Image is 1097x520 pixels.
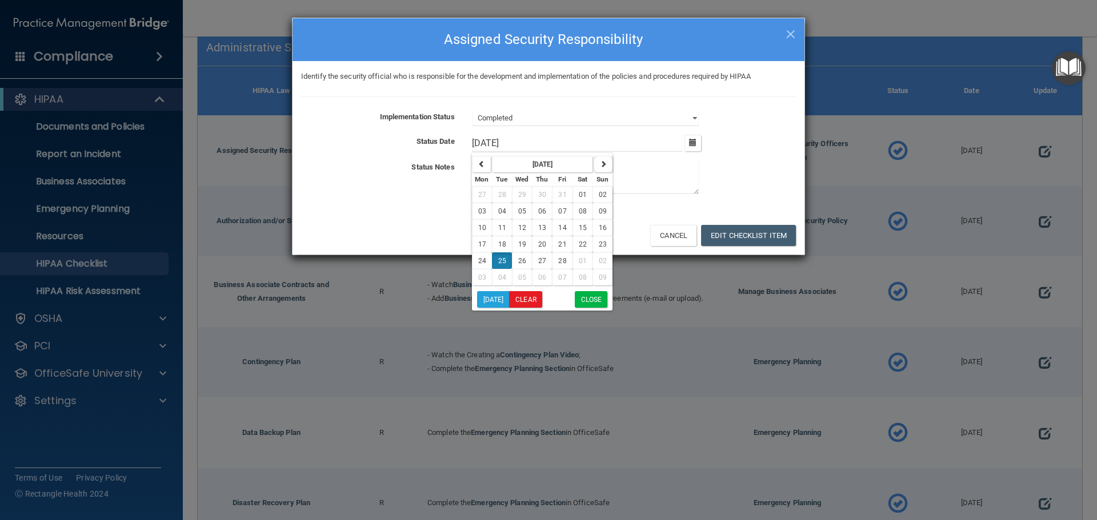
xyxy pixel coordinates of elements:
button: 23 [592,236,612,252]
button: 12 [512,219,532,236]
div: Identify the security official who is responsible for the development and implementation of the p... [293,70,804,83]
button: 10 [472,219,492,236]
button: 03 [472,269,492,285]
span: 08 [579,207,587,215]
button: Close [575,291,608,308]
button: 05 [512,269,532,285]
button: [DATE] [477,291,510,308]
span: 04 [498,207,506,215]
small: Monday [475,175,489,183]
span: 23 [599,240,607,248]
b: Status Date [417,137,455,146]
button: 07 [552,203,572,219]
span: 20 [538,240,546,248]
span: 07 [558,273,566,281]
small: Tuesday [496,175,507,183]
button: 20 [532,236,552,252]
span: 29 [518,191,526,199]
button: 17 [472,236,492,252]
span: 30 [538,191,546,199]
button: 16 [592,219,612,236]
span: 11 [498,224,506,232]
span: 28 [558,257,566,265]
span: 27 [538,257,546,265]
button: Open Resource Center [1052,51,1086,85]
button: 04 [492,203,512,219]
button: 19 [512,236,532,252]
button: 06 [532,203,552,219]
button: 01 [572,252,592,269]
span: 12 [518,224,526,232]
span: 16 [599,224,607,232]
button: 11 [492,219,512,236]
button: 02 [592,252,612,269]
span: 25 [498,257,506,265]
button: 27 [532,252,552,269]
button: Cancel [650,225,696,246]
span: 05 [518,207,526,215]
button: 04 [492,269,512,285]
strong: [DATE] [533,160,553,168]
b: Status Notes [411,163,454,171]
span: 05 [518,273,526,281]
span: 18 [498,240,506,248]
span: 22 [579,240,587,248]
button: 01 [572,186,592,203]
button: 03 [472,203,492,219]
button: 02 [592,186,612,203]
button: 13 [532,219,552,236]
span: × [786,21,796,44]
button: 29 [512,186,532,203]
button: 21 [552,236,572,252]
span: 09 [599,207,607,215]
button: 25 [492,252,512,269]
span: 27 [478,191,486,199]
button: 24 [472,252,492,269]
button: 06 [532,269,552,285]
button: 09 [592,269,612,285]
span: 07 [558,207,566,215]
button: 15 [572,219,592,236]
small: Friday [558,175,566,183]
button: Edit Checklist Item [701,225,796,246]
span: 14 [558,224,566,232]
button: 09 [592,203,612,219]
button: 28 [552,252,572,269]
span: 21 [558,240,566,248]
button: 05 [512,203,532,219]
button: 27 [472,186,492,203]
span: 19 [518,240,526,248]
button: 26 [512,252,532,269]
h4: Assigned Security Responsibility [301,27,796,52]
span: 03 [478,207,486,215]
small: Saturday [578,175,587,183]
span: 02 [599,257,607,265]
span: 02 [599,191,607,199]
span: 01 [579,257,587,265]
button: 14 [552,219,572,236]
button: 18 [492,236,512,252]
span: 08 [579,273,587,281]
b: Implementation Status [380,112,455,121]
iframe: Drift Widget Chat Controller [899,439,1083,485]
small: Wednesday [515,175,529,183]
span: 10 [478,224,486,232]
span: 15 [579,224,587,232]
small: Sunday [596,175,608,183]
span: 04 [498,273,506,281]
span: 03 [478,273,486,281]
span: 26 [518,257,526,265]
button: 08 [572,203,592,219]
span: 06 [538,273,546,281]
span: 31 [558,191,566,199]
button: 07 [552,269,572,285]
span: 28 [498,191,506,199]
span: 17 [478,240,486,248]
span: 09 [599,273,607,281]
button: 31 [552,186,572,203]
button: 30 [532,186,552,203]
span: 13 [538,224,546,232]
span: 24 [478,257,486,265]
span: 01 [579,191,587,199]
button: Clear [509,291,542,308]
